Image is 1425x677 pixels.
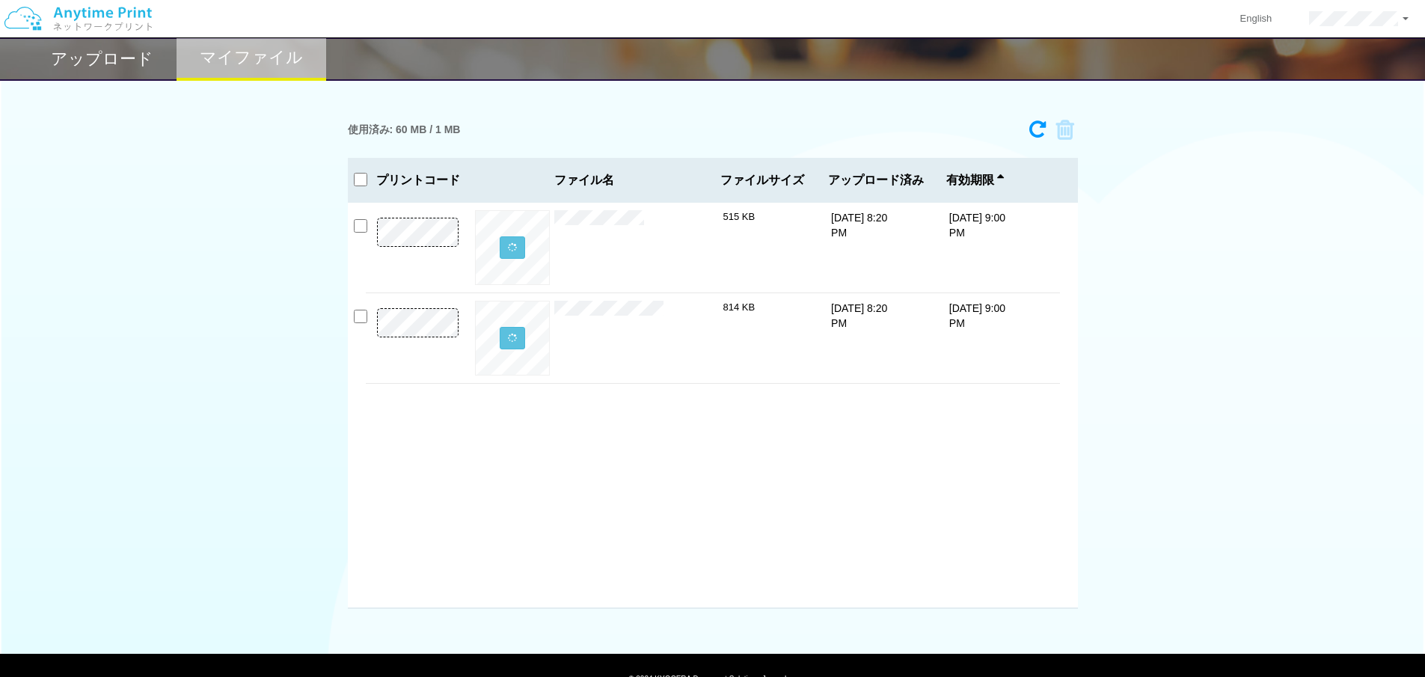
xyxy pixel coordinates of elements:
span: 515 KB [723,211,756,222]
p: [DATE] 9:00 PM [949,301,1006,331]
h3: 使用済み: 60 MB / 1 MB [348,124,461,135]
span: アップロード済み [828,174,924,187]
h2: マイファイル [200,49,303,67]
span: 有効期限 [946,174,1004,187]
h3: プリントコード [366,174,471,187]
span: 814 KB [723,301,756,313]
span: ファイル名 [554,174,714,187]
p: [DATE] 8:20 PM [831,301,888,331]
p: [DATE] 8:20 PM [831,210,888,240]
span: ファイルサイズ [720,174,806,187]
p: [DATE] 9:00 PM [949,210,1006,240]
h2: アップロード [51,50,153,68]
